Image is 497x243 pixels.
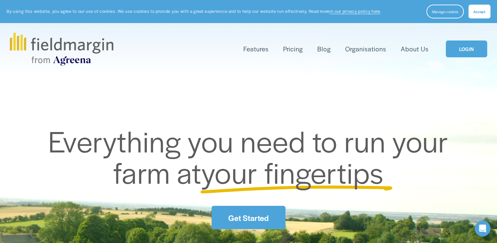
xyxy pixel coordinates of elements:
[7,8,381,14] p: By using this website, you agree to our use of cookies. We use cookies to provide you with a grea...
[212,206,285,229] a: Get Started
[468,5,490,18] button: Accept
[345,43,386,54] a: Organisations
[330,8,380,14] a: in our privacy policy here
[243,44,269,54] span: Features
[243,43,269,54] a: folder dropdown
[10,33,113,66] img: fieldmargin.com
[473,9,486,14] span: Accept
[475,221,490,236] div: Open Intercom Messenger
[317,43,331,54] a: Blog
[48,120,455,193] span: Everything you need to run your farm at
[426,5,464,18] button: Manage cookies
[446,40,487,57] a: LOGIN
[432,9,458,14] span: Manage cookies
[201,151,384,192] span: your fingertips
[283,43,303,54] a: Pricing
[401,43,429,54] a: About Us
